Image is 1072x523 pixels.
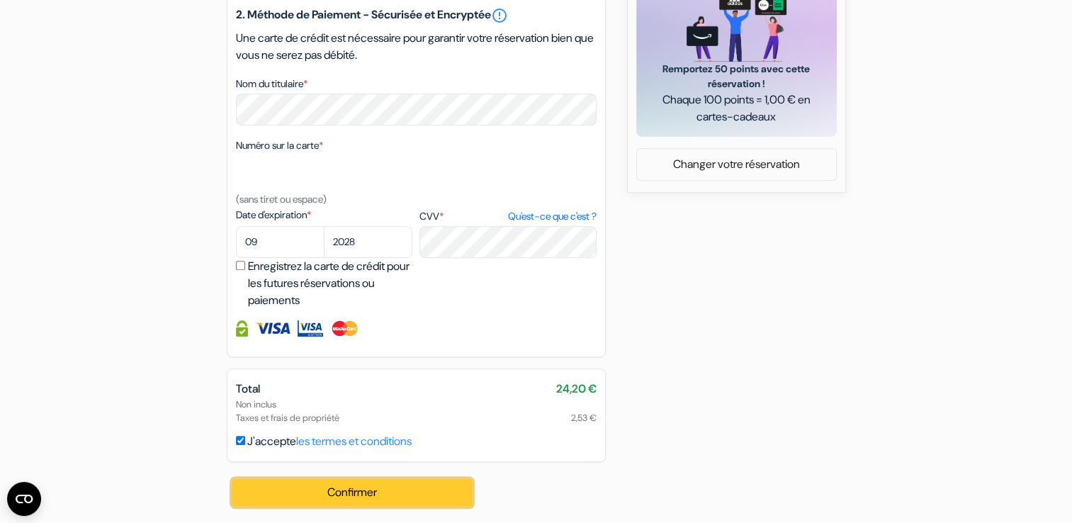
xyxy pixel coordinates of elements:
span: Remportez 50 points avec cette réservation ! [653,62,820,91]
label: Enregistrez la carte de crédit pour les futures réservations ou paiements [248,258,417,309]
img: Visa [255,320,290,337]
label: Date d'expiration [236,208,412,223]
a: les termes et conditions [296,434,412,449]
div: Non inclus Taxes et frais de propriété [236,398,597,424]
span: Total [236,381,260,396]
span: 2,53 € [571,411,597,424]
img: Master Card [330,320,359,337]
label: CVV [419,209,596,224]
h5: 2. Méthode de Paiement - Sécurisée et Encryptée [236,7,597,24]
label: Nom du titulaire [236,77,308,91]
label: J'accepte [247,433,412,450]
img: Visa Electron [298,320,323,337]
p: Une carte de crédit est nécessaire pour garantir votre réservation bien que vous ne serez pas déb... [236,30,597,64]
button: Ouvrir le widget CMP [7,482,41,516]
small: (sans tiret ou espace) [236,193,327,206]
a: Qu'est-ce que c'est ? [507,209,596,224]
button: Confirmer [232,479,473,506]
label: Numéro sur la carte [236,138,323,153]
a: Changer votre réservation [637,151,836,178]
img: Information de carte de crédit entièrement encryptée et sécurisée [236,320,248,337]
a: error_outline [491,7,508,24]
span: 24,20 € [556,381,597,398]
span: Chaque 100 points = 1,00 € en cartes-cadeaux [653,91,820,125]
